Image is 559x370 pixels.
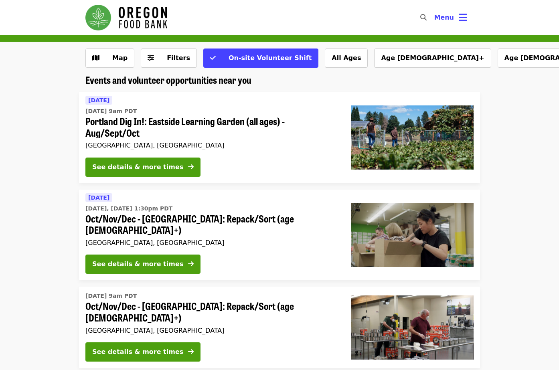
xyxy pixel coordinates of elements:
[85,300,338,323] span: Oct/Nov/Dec - [GEOGRAPHIC_DATA]: Repack/Sort (age [DEMOGRAPHIC_DATA]+)
[188,348,194,356] i: arrow-right icon
[325,49,368,68] button: All Ages
[85,142,338,149] div: [GEOGRAPHIC_DATA], [GEOGRAPHIC_DATA]
[85,49,134,68] button: Show map view
[85,204,172,213] time: [DATE], [DATE] 1:30pm PDT
[85,292,137,300] time: [DATE] 9am PDT
[92,347,183,357] div: See details & more times
[88,97,109,103] span: [DATE]
[229,54,312,62] span: On-site Volunteer Shift
[85,327,338,334] div: [GEOGRAPHIC_DATA], [GEOGRAPHIC_DATA]
[88,194,109,201] span: [DATE]
[85,239,338,247] div: [GEOGRAPHIC_DATA], [GEOGRAPHIC_DATA]
[431,8,438,27] input: Search
[203,49,318,68] button: On-site Volunteer Shift
[85,107,137,115] time: [DATE] 9am PDT
[374,49,491,68] button: Age [DEMOGRAPHIC_DATA]+
[79,92,480,183] a: See details for "Portland Dig In!: Eastside Learning Garden (all ages) - Aug/Sept/Oct"
[459,12,467,23] i: bars icon
[434,14,454,21] span: Menu
[85,115,338,139] span: Portland Dig In!: Eastside Learning Garden (all ages) - Aug/Sept/Oct
[92,259,183,269] div: See details & more times
[210,54,216,62] i: check icon
[148,54,154,62] i: sliders-h icon
[427,8,474,27] button: Toggle account menu
[420,14,427,21] i: search icon
[351,295,474,360] img: Oct/Nov/Dec - Portland: Repack/Sort (age 16+) organized by Oregon Food Bank
[85,255,201,274] button: See details & more times
[85,73,251,87] span: Events and volunteer opportunities near you
[351,203,474,267] img: Oct/Nov/Dec - Portland: Repack/Sort (age 8+) organized by Oregon Food Bank
[79,287,480,368] a: See details for "Oct/Nov/Dec - Portland: Repack/Sort (age 16+)"
[79,190,480,281] a: See details for "Oct/Nov/Dec - Portland: Repack/Sort (age 8+)"
[351,105,474,170] img: Portland Dig In!: Eastside Learning Garden (all ages) - Aug/Sept/Oct organized by Oregon Food Bank
[92,54,99,62] i: map icon
[85,213,338,236] span: Oct/Nov/Dec - [GEOGRAPHIC_DATA]: Repack/Sort (age [DEMOGRAPHIC_DATA]+)
[167,54,190,62] span: Filters
[92,162,183,172] div: See details & more times
[188,260,194,268] i: arrow-right icon
[141,49,197,68] button: Filters (0 selected)
[112,54,128,62] span: Map
[85,342,201,362] button: See details & more times
[85,158,201,177] button: See details & more times
[85,5,167,30] img: Oregon Food Bank - Home
[188,163,194,171] i: arrow-right icon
